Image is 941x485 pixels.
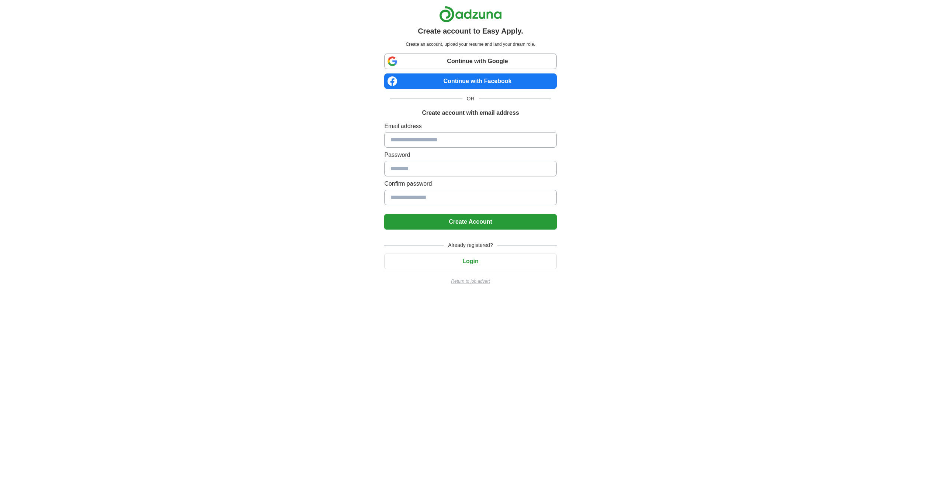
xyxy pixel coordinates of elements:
a: Login [384,258,556,264]
img: Adzuna logo [439,6,502,23]
span: OR [462,95,479,103]
a: Continue with Facebook [384,73,556,89]
span: Already registered? [444,241,497,249]
button: Login [384,254,556,269]
a: Continue with Google [384,54,556,69]
h1: Create account to Easy Apply. [418,25,523,37]
button: Create Account [384,214,556,230]
a: Return to job advert [384,278,556,285]
label: Confirm password [384,179,556,188]
label: Password [384,151,556,159]
h1: Create account with email address [422,109,519,117]
p: Create an account, upload your resume and land your dream role. [386,41,555,48]
label: Email address [384,122,556,131]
